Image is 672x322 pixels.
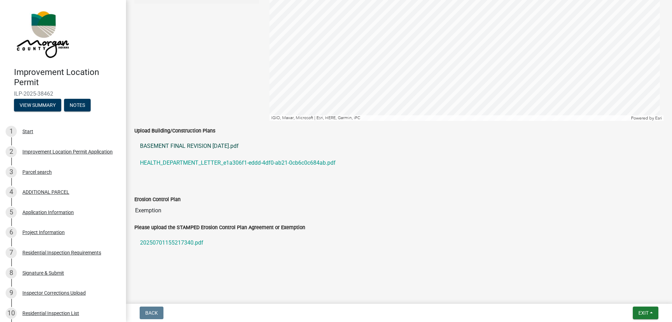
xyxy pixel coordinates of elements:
[145,310,158,316] span: Back
[134,129,215,133] label: Upload Building/Construction Plans
[134,234,664,251] a: 20250701155217340.pdf
[655,116,662,121] a: Esri
[6,227,17,238] div: 6
[6,247,17,258] div: 7
[6,207,17,218] div: 5
[22,210,74,215] div: Application Information
[638,310,649,316] span: Exit
[22,250,101,255] div: Residential Inspection Requirements
[64,103,91,108] wm-modal-confirm: Notes
[140,307,163,319] button: Back
[64,99,91,111] button: Notes
[22,270,64,275] div: Signature & Submit
[6,267,17,279] div: 8
[6,166,17,178] div: 3
[134,138,664,155] a: BASEMENT FINAL REVISION [DATE].pdf
[14,99,61,111] button: View Summary
[22,190,69,194] div: ADDITIONAL PARCEL
[14,103,61,108] wm-modal-confirm: Summary
[134,197,181,202] label: Erosion Control Plan
[6,186,17,198] div: 4
[6,287,17,299] div: 9
[22,149,113,154] div: Improvement Location Permit Application
[22,290,86,295] div: Inspector Corrections Upload
[633,307,658,319] button: Exit
[14,7,70,60] img: Morgan County, Indiana
[22,230,65,235] div: Project Information
[134,155,664,171] a: HEALTH_DEPARTMENT_LETTER_e1a306f1-eddd-4df0-ab21-0cb6c0c684ab.pdf
[6,308,17,319] div: 10
[22,170,52,174] div: Parcel search
[269,115,630,121] div: IGIO, Maxar, Microsoft | Esri, HERE, Garmin, iPC
[22,129,33,134] div: Start
[6,146,17,157] div: 2
[134,225,305,230] label: Please upload the STAMPED Erosion Control Plan Agreement or Exemption
[22,311,79,316] div: Residential Inspection List
[629,115,664,121] div: Powered by
[14,90,112,97] span: ILP-2025-38462
[14,67,120,88] h4: Improvement Location Permit
[6,126,17,137] div: 1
